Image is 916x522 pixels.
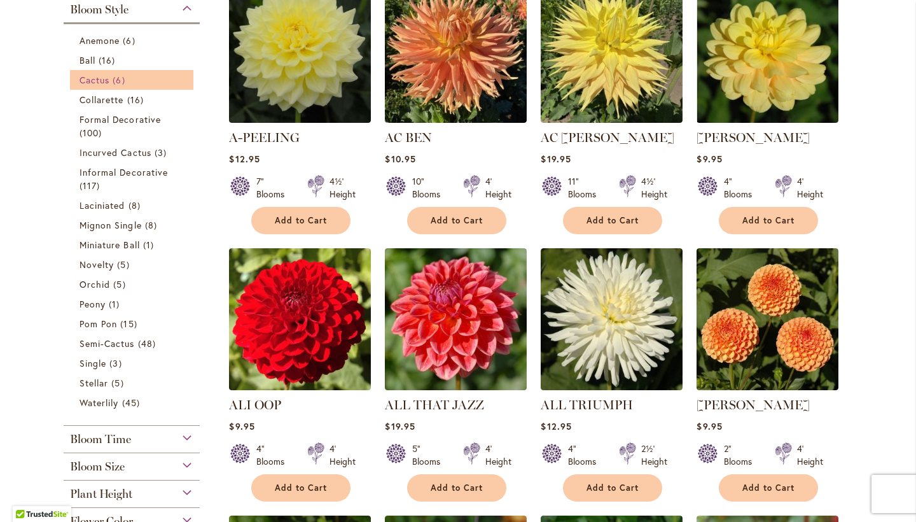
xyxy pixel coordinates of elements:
[80,93,187,106] a: Collarette 16
[80,34,187,47] a: Anemone 6
[80,297,187,311] a: Peony 1
[229,397,281,413] a: ALI OOP
[797,175,823,201] div: 4' Height
[80,146,187,159] a: Incurved Cactus 3
[80,113,161,125] span: Formal Decorative
[80,179,103,192] span: 117
[229,420,254,432] span: $9.95
[80,199,187,212] a: Laciniated 8
[412,175,448,201] div: 10" Blooms
[80,357,106,369] span: Single
[80,356,187,370] a: Single 3
[330,175,356,201] div: 4½' Height
[485,442,511,468] div: 4' Height
[431,215,483,226] span: Add to Cart
[80,298,106,310] span: Peony
[70,3,128,17] span: Bloom Style
[385,130,432,145] a: AC BEN
[697,113,838,125] a: AHOY MATEY
[80,53,187,67] a: Ball 16
[541,420,571,432] span: $12.95
[113,73,128,87] span: 6
[99,53,118,67] span: 16
[541,381,683,393] a: ALL TRIUMPH
[251,207,350,234] button: Add to Cart
[70,487,132,501] span: Plant Height
[109,297,123,311] span: 1
[80,396,187,409] a: Waterlily 45
[229,153,260,165] span: $12.95
[80,199,125,211] span: Laciniated
[123,34,138,47] span: 6
[719,207,818,234] button: Add to Cart
[80,317,187,330] a: Pom Pon 15
[697,153,722,165] span: $9.95
[641,175,667,201] div: 4½' Height
[586,483,639,493] span: Add to Cart
[80,126,105,139] span: 100
[229,130,300,145] a: A-PEELING
[138,337,159,350] span: 48
[229,248,371,390] img: ALI OOP
[385,248,527,390] img: ALL THAT JAZZ
[697,248,838,390] img: AMBER QUEEN
[80,94,124,106] span: Collarette
[80,376,187,390] a: Stellar 5
[385,420,415,432] span: $19.95
[412,442,448,468] div: 5" Blooms
[80,73,187,87] a: Cactus 6
[697,397,810,413] a: [PERSON_NAME]
[385,397,484,413] a: ALL THAT JAZZ
[697,381,838,393] a: AMBER QUEEN
[485,175,511,201] div: 4' Height
[80,258,187,271] a: Novelty 5
[568,175,604,201] div: 11" Blooms
[70,432,131,446] span: Bloom Time
[742,483,795,493] span: Add to Cart
[431,483,483,493] span: Add to Cart
[80,318,117,330] span: Pom Pon
[117,258,132,271] span: 5
[111,376,127,390] span: 5
[541,130,674,145] a: AC [PERSON_NAME]
[80,113,187,139] a: Formal Decorative 100
[70,460,125,474] span: Bloom Size
[109,356,125,370] span: 3
[155,146,170,159] span: 3
[385,153,415,165] span: $10.95
[80,337,135,349] span: Semi-Cactus
[80,166,168,178] span: Informal Decorative
[330,442,356,468] div: 4' Height
[143,238,157,251] span: 1
[251,474,350,502] button: Add to Cart
[797,442,823,468] div: 4' Height
[407,474,506,502] button: Add to Cart
[385,381,527,393] a: ALL THAT JAZZ
[724,175,760,201] div: 4" Blooms
[80,239,140,251] span: Miniature Ball
[80,166,187,192] a: Informal Decorative 117
[80,146,151,159] span: Incurved Cactus
[275,483,327,493] span: Add to Cart
[724,442,760,468] div: 2" Blooms
[80,278,187,291] a: Orchid 5
[586,215,639,226] span: Add to Cart
[80,377,108,389] span: Stellar
[113,278,128,291] span: 5
[80,54,95,66] span: Ball
[80,74,109,86] span: Cactus
[128,199,144,212] span: 8
[275,215,327,226] span: Add to Cart
[80,238,187,251] a: Miniature Ball 1
[80,34,120,46] span: Anemone
[80,337,187,350] a: Semi-Cactus 48
[80,397,118,409] span: Waterlily
[127,93,147,106] span: 16
[697,420,722,432] span: $9.95
[80,219,142,231] span: Mignon Single
[541,248,683,390] img: ALL TRIUMPH
[541,397,633,413] a: ALL TRIUMPH
[697,130,810,145] a: [PERSON_NAME]
[120,317,140,330] span: 15
[563,207,662,234] button: Add to Cart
